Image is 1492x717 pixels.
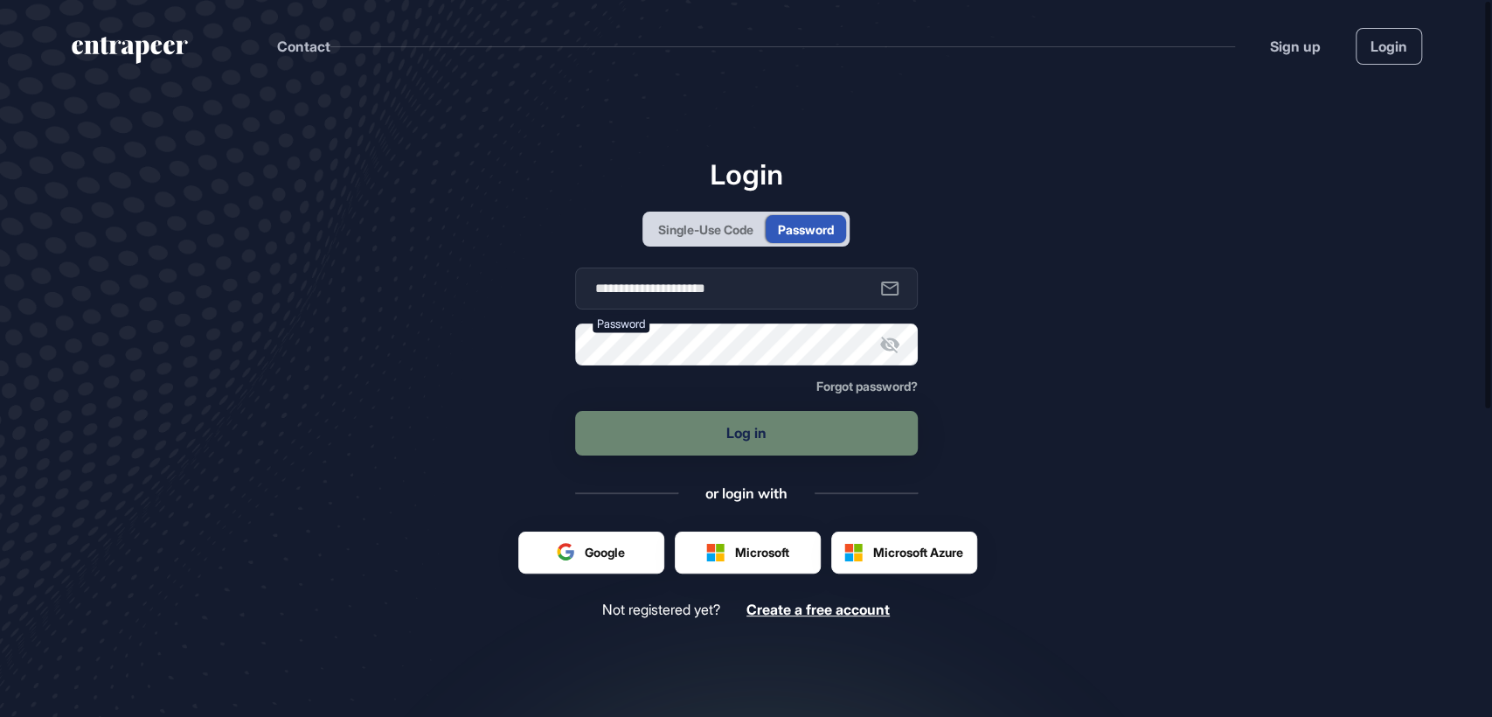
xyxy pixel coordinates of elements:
[746,602,890,618] a: Create a free account
[575,157,918,191] h1: Login
[277,35,330,58] button: Contact
[70,37,190,70] a: entrapeer-logo
[575,411,918,456] button: Log in
[658,220,753,239] div: Single-Use Code
[602,602,720,618] span: Not registered yet?
[705,484,788,503] div: or login with
[816,379,918,393] span: Forgot password?
[746,601,890,618] span: Create a free account
[593,315,649,333] label: Password
[778,220,834,239] div: Password
[1356,28,1422,65] a: Login
[1270,36,1321,57] a: Sign up
[816,379,918,393] a: Forgot password?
